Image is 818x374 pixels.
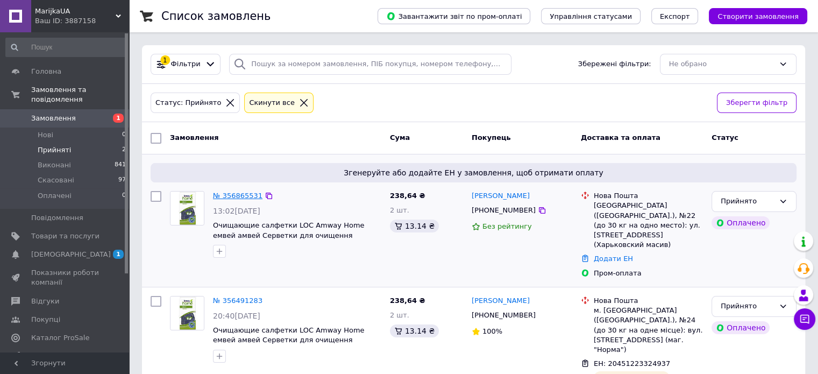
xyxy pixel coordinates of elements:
span: Прийняті [38,145,71,155]
div: Ваш ID: 3887158 [35,16,129,26]
a: № 356491283 [213,297,262,305]
div: Прийнято [721,196,774,207]
button: Експорт [651,8,699,24]
button: Зберегти фільтр [717,93,796,114]
span: 2 шт. [390,311,409,319]
a: [PERSON_NAME] [472,191,530,201]
span: 841 [115,160,126,170]
img: Фото товару [170,192,204,225]
span: Доставка та оплата [581,133,660,142]
div: [PHONE_NUMBER] [470,308,538,322]
span: Каталог ProSale [31,333,89,343]
span: Повідомлення [31,213,83,223]
span: Скасовані [38,175,74,185]
div: Cкинути все [247,97,297,109]
span: 97 [118,175,126,185]
span: Без рейтингу [482,222,532,230]
span: Замовлення та повідомлення [31,85,129,104]
button: Завантажити звіт по пром-оплаті [378,8,530,24]
a: Очищающие салфетки LOC Amway Home емвей амвей Серветки для очищення [213,326,364,344]
div: 13.14 ₴ [390,220,439,232]
span: Експорт [660,12,690,20]
button: Чат з покупцем [794,308,815,330]
span: Замовлення [31,114,76,123]
span: Завантажити звіт по пром-оплаті [386,11,522,21]
span: 0 [122,130,126,140]
span: 20:40[DATE] [213,312,260,320]
div: Не обрано [669,59,774,70]
span: Зберегти фільтр [726,97,787,109]
div: [PHONE_NUMBER] [470,203,538,217]
div: Прийнято [721,301,774,312]
div: [GEOGRAPHIC_DATA] ([GEOGRAPHIC_DATA].), №22 (до 30 кг на одно место): ул. [STREET_ADDRESS] (Харьк... [594,201,703,250]
span: Покупці [31,315,60,324]
span: Показники роботи компанії [31,268,99,287]
span: Відгуки [31,297,59,306]
span: 2 [122,145,126,155]
h1: Список замовлень [161,10,271,23]
span: Виконані [38,160,71,170]
span: Створити замовлення [717,12,799,20]
span: 238,64 ₴ [390,297,425,305]
button: Створити замовлення [709,8,807,24]
span: Фільтри [171,59,201,69]
span: Статус [712,133,738,142]
a: № 356865531 [213,192,262,200]
span: [DEMOGRAPHIC_DATA] [31,250,111,259]
div: Нова Пошта [594,296,703,306]
span: Згенеруйте або додайте ЕН у замовлення, щоб отримати оплату [155,167,792,178]
div: Пром-оплата [594,269,703,278]
span: Товари та послуги [31,231,99,241]
div: Оплачено [712,321,770,334]
input: Пошук [5,38,127,57]
span: 100% [482,327,502,335]
span: Аналітика [31,351,68,361]
span: Управління статусами [550,12,632,20]
div: Статус: Прийнято [153,97,223,109]
span: Cума [390,133,410,142]
span: 1 [113,250,124,259]
span: Нові [38,130,53,140]
span: ЕН: 20451223324937 [594,359,670,368]
a: Очищающие салфетки LOC Amway Home емвей амвей Серветки для очищення [213,221,364,239]
div: Нова Пошта [594,191,703,201]
input: Пошук за номером замовлення, ПІБ покупця, номером телефону, Email, номером накладної [229,54,511,75]
span: Покупець [472,133,511,142]
div: 1 [160,55,170,65]
div: м. [GEOGRAPHIC_DATA] ([GEOGRAPHIC_DATA].), №24 (до 30 кг на одне місце): вул. [STREET_ADDRESS] (м... [594,306,703,355]
span: 238,64 ₴ [390,192,425,200]
button: Управління статусами [541,8,641,24]
a: Створити замовлення [698,12,807,20]
span: 2 шт. [390,206,409,214]
span: 13:02[DATE] [213,207,260,215]
span: Головна [31,67,61,76]
div: Оплачено [712,216,770,229]
span: 1 [113,114,124,123]
span: Оплачені [38,191,72,201]
span: Збережені фільтри: [578,59,651,69]
span: Замовлення [170,133,218,142]
div: 13.14 ₴ [390,324,439,337]
span: MarijkaUA [35,6,116,16]
span: 0 [122,191,126,201]
a: Додати ЕН [594,255,633,263]
a: [PERSON_NAME] [472,296,530,306]
img: Фото товару [170,297,204,330]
